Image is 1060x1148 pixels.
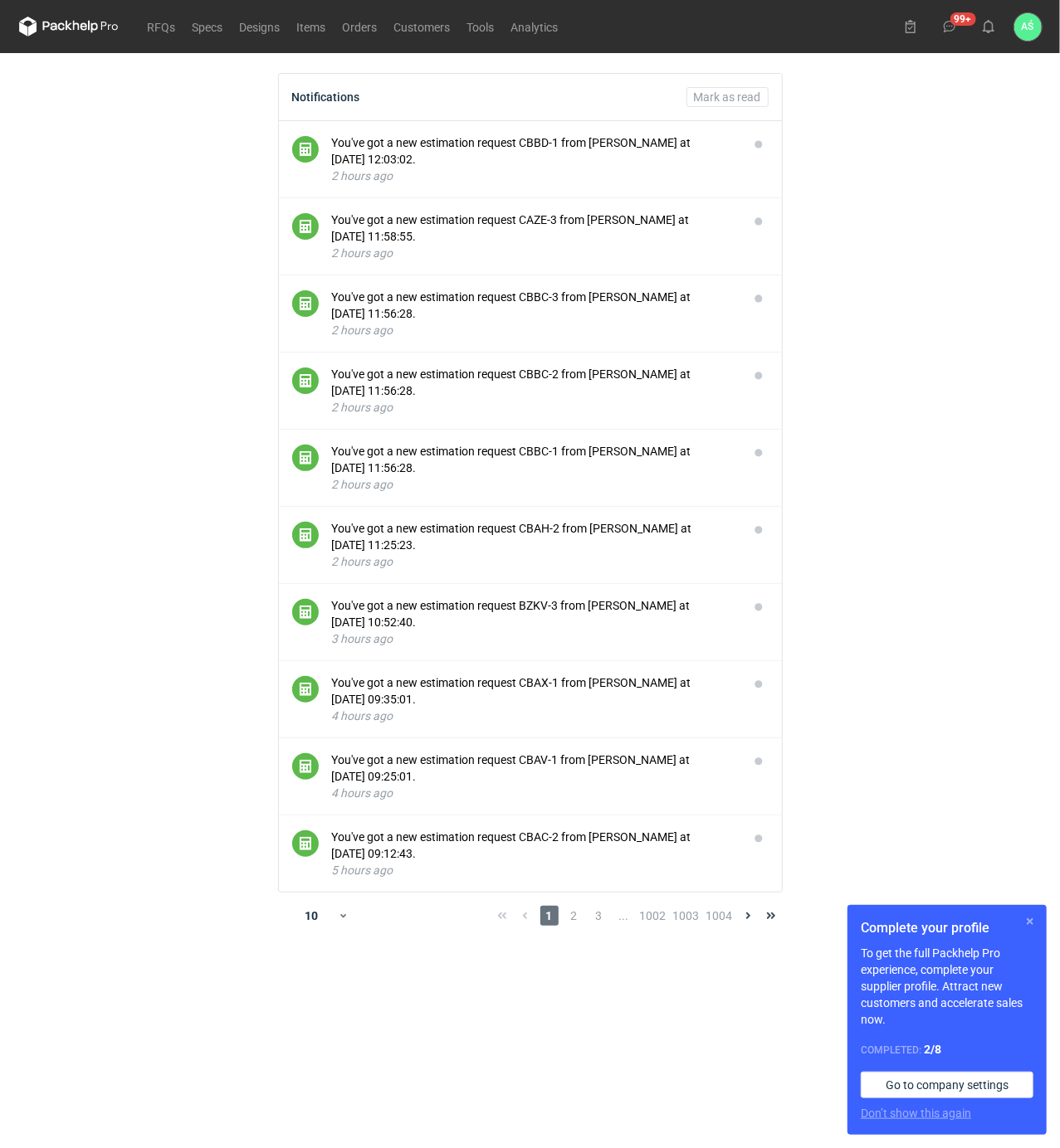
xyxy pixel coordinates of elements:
button: You've got a new estimation request CBAV-1 from [PERSON_NAME] at [DATE] 09:25:01.4 hours ago [332,752,735,801]
strong: 2 / 8 [924,1043,941,1056]
div: 2 hours ago [332,168,735,184]
p: To get the full Packhelp Pro experience, complete your supplier profile. Attract new customers an... [861,945,1033,1028]
button: You've got a new estimation request CBAC-2 from [PERSON_NAME] at [DATE] 09:12:43.5 hours ago [332,829,735,878]
div: 4 hours ago [332,708,735,724]
button: Don’t show this again [861,1105,971,1121]
button: You've got a new estimation request CBAH-2 from [PERSON_NAME] at [DATE] 11:25:23.2 hours ago [332,520,735,570]
div: You've got a new estimation request CBAC-2 from [PERSON_NAME] at [DATE] 09:12:43. [332,829,735,862]
a: Items [289,17,335,36]
button: You've got a new estimation request BZKV-3 from [PERSON_NAME] at [DATE] 10:52:40.3 hours ago [332,597,735,647]
a: Analytics [503,17,567,36]
div: 2 hours ago [332,322,735,338]
div: You've got a new estimation request CBAV-1 from [PERSON_NAME] at [DATE] 09:25:01. [332,752,735,785]
button: You've got a new estimation request CBBC-1 from [PERSON_NAME] at [DATE] 11:56:28.2 hours ago [332,443,735,493]
h1: Complete your profile [861,918,1033,938]
a: Go to company settings [861,1072,1033,1098]
span: 1002 [640,906,667,926]
button: You've got a new estimation request CBBC-3 from [PERSON_NAME] at [DATE] 11:56:28.2 hours ago [332,289,735,338]
div: 2 hours ago [332,245,735,261]
span: 1003 [673,906,700,926]
div: Adrian Świerżewski [1014,13,1042,41]
div: You've got a new estimation request CBAH-2 from [PERSON_NAME] at [DATE] 11:25:23. [332,520,735,553]
button: You've got a new estimation request CBBD-1 from [PERSON_NAME] at [DATE] 12:03:02.2 hours ago [332,134,735,184]
a: Tools [459,17,503,36]
span: ... [615,906,633,926]
div: 5 hours ago [332,862,735,878]
a: RFQs [139,17,184,36]
button: You've got a new estimation request CBBC-2 from [PERSON_NAME] at [DATE] 11:56:28.2 hours ago [332,366,735,416]
span: 1 [540,906,559,926]
div: 2 hours ago [332,553,735,570]
div: You've got a new estimation request CBBD-1 from [PERSON_NAME] at [DATE] 12:03:02. [332,134,735,168]
div: 3 hours ago [332,630,735,647]
span: 2 [565,906,584,926]
div: You've got a new estimation request BZKV-3 from [PERSON_NAME] at [DATE] 10:52:40. [332,597,735,630]
a: Orders [335,17,386,36]
div: You've got a new estimation request CAZE-3 from [PERSON_NAME] at [DATE] 11:58:55. [332,212,735,245]
div: Completed: [861,1041,1033,1058]
a: Customers [386,17,459,36]
span: Mark as read [694,91,761,103]
span: 3 [590,906,608,926]
button: You've got a new estimation request CAZE-3 from [PERSON_NAME] at [DATE] 11:58:55.2 hours ago [332,212,735,261]
div: You've got a new estimation request CBBC-3 from [PERSON_NAME] at [DATE] 11:56:28. [332,289,735,322]
button: You've got a new estimation request CBAX-1 from [PERSON_NAME] at [DATE] 09:35:01.4 hours ago [332,674,735,724]
a: Designs [232,17,289,36]
span: 1004 [706,906,733,926]
div: 2 hours ago [332,476,735,493]
svg: Packhelp Pro [19,17,119,36]
div: You've got a new estimation request CBAX-1 from [PERSON_NAME] at [DATE] 09:35:01. [332,674,735,708]
button: 99+ [936,13,963,40]
button: Mark as read [686,87,769,107]
div: Notifications [292,90,360,104]
button: Skip for now [1020,912,1040,932]
div: 4 hours ago [332,785,735,801]
div: You've got a new estimation request CBBC-1 from [PERSON_NAME] at [DATE] 11:56:28. [332,443,735,476]
div: You've got a new estimation request CBBC-2 from [PERSON_NAME] at [DATE] 11:56:28. [332,366,735,399]
a: Specs [184,17,232,36]
button: AŚ [1014,13,1042,41]
div: 10 [285,904,339,927]
div: 2 hours ago [332,399,735,416]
